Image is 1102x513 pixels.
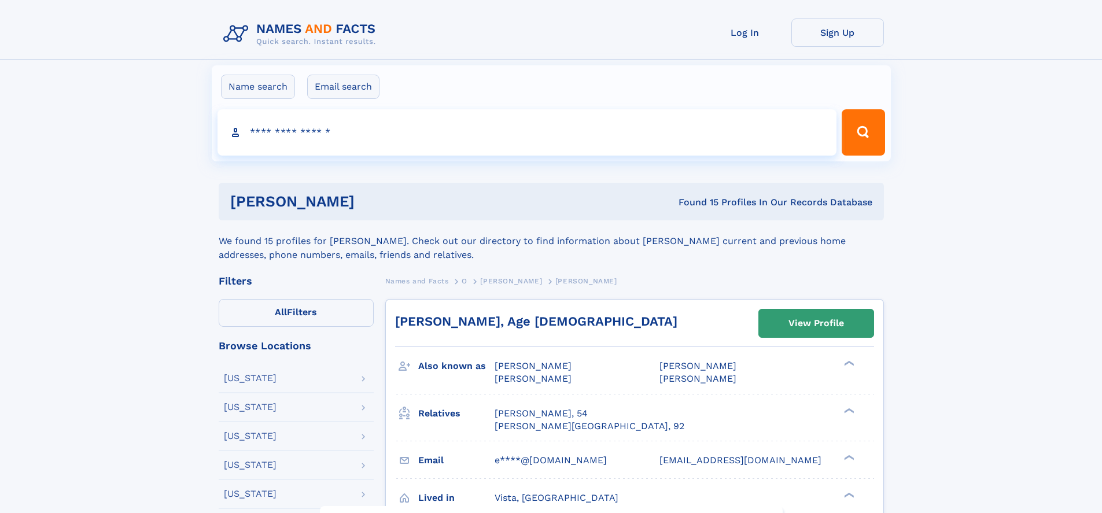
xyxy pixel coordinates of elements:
a: [PERSON_NAME] [480,274,542,288]
div: [US_STATE] [224,460,277,470]
span: [PERSON_NAME] [495,373,572,384]
div: View Profile [788,310,844,337]
div: ❯ [841,453,855,461]
div: [US_STATE] [224,431,277,441]
span: [PERSON_NAME] [555,277,617,285]
a: View Profile [759,309,874,337]
div: [US_STATE] [224,374,277,383]
div: ❯ [841,360,855,367]
span: All [275,307,287,318]
h3: Relatives [418,404,495,423]
div: ❯ [841,491,855,499]
a: Log In [699,19,791,47]
a: Sign Up [791,19,884,47]
h3: Email [418,451,495,470]
div: ❯ [841,407,855,414]
h1: [PERSON_NAME] [230,194,517,209]
input: search input [218,109,837,156]
h3: Lived in [418,488,495,508]
div: Browse Locations [219,341,374,351]
a: O [462,274,467,288]
span: [PERSON_NAME] [495,360,572,371]
a: [PERSON_NAME], 54 [495,407,588,420]
span: [PERSON_NAME] [659,360,736,371]
span: [PERSON_NAME] [659,373,736,384]
a: Names and Facts [385,274,449,288]
label: Name search [221,75,295,99]
span: Vista, [GEOGRAPHIC_DATA] [495,492,618,503]
span: [PERSON_NAME] [480,277,542,285]
div: We found 15 profiles for [PERSON_NAME]. Check out our directory to find information about [PERSON... [219,220,884,262]
button: Search Button [842,109,884,156]
a: [PERSON_NAME][GEOGRAPHIC_DATA], 92 [495,420,684,433]
label: Filters [219,299,374,327]
img: Logo Names and Facts [219,19,385,50]
span: [EMAIL_ADDRESS][DOMAIN_NAME] [659,455,821,466]
span: O [462,277,467,285]
div: [US_STATE] [224,403,277,412]
div: [US_STATE] [224,489,277,499]
h3: Also known as [418,356,495,376]
div: Found 15 Profiles In Our Records Database [517,196,872,209]
div: Filters [219,276,374,286]
label: Email search [307,75,379,99]
a: [PERSON_NAME], Age [DEMOGRAPHIC_DATA] [395,314,677,329]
